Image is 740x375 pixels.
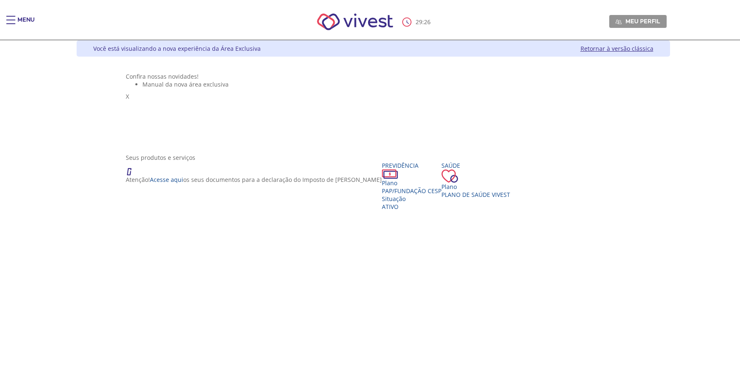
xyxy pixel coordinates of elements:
[441,183,510,191] div: Plano
[441,191,510,199] span: Plano de Saúde VIVEST
[126,154,620,161] div: Seus produtos e serviços
[581,45,653,52] a: Retornar à versão clássica
[416,18,422,26] span: 29
[382,169,398,179] img: ico_dinheiro.png
[382,179,441,187] div: Plano
[17,16,35,32] div: Menu
[441,161,510,169] div: Saúde
[126,92,129,100] span: X
[126,176,382,184] p: Atenção! os seus documentos para a declaração do Imposto de [PERSON_NAME]
[382,187,441,195] span: PAP/Fundação CESP
[609,15,667,27] a: Meu perfil
[382,195,441,203] div: Situação
[382,161,441,211] a: Previdência PlanoPAP/Fundação CESP SituaçãoAtivo
[441,169,458,183] img: ico_coracao.png
[382,203,399,211] span: Ativo
[126,161,140,176] img: ico_atencao.png
[382,161,441,169] div: Previdência
[142,80,229,88] span: Manual da nova área exclusiva
[424,18,431,26] span: 26
[402,17,432,27] div: :
[625,17,660,25] span: Meu perfil
[150,176,183,184] a: Acesse aqui
[126,72,620,145] section: <span lang="pt-BR" dir="ltr">Visualizador do Conteúdo da Web</span> 1
[308,4,402,40] img: Vivest
[126,72,620,80] div: Confira nossas novidades!
[615,19,622,25] img: Meu perfil
[93,45,261,52] div: Você está visualizando a nova experiência da Área Exclusiva
[441,161,510,199] a: Saúde PlanoPlano de Saúde VIVEST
